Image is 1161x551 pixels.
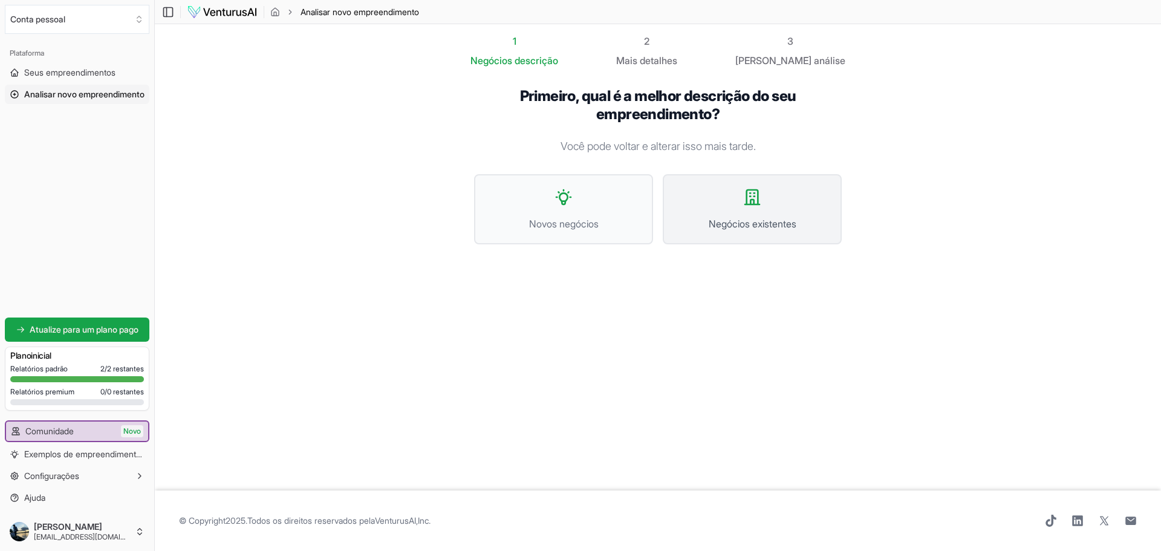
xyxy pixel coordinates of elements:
a: Seus empreendimentos [5,63,149,82]
a: Ajuda [5,488,149,507]
font: restantes [113,364,144,373]
font: Exemplos de empreendimentos [24,449,145,459]
font: 2025. [226,515,247,526]
font: Configurações [24,471,79,481]
font: Atualize para um plano pago [30,324,138,334]
font: 1 [513,35,516,47]
font: Comunidade [25,426,74,436]
font: Mais [616,54,637,67]
font: 0 [100,387,105,396]
font: Relatórios padrão [10,364,68,373]
font: [EMAIL_ADDRESS][DOMAIN_NAME] [34,532,152,541]
font: Todos os direitos reservados pela [247,515,375,526]
font: [PERSON_NAME] [735,54,811,67]
span: Analisar novo empreendimento [301,6,419,18]
font: detalhes [640,54,677,67]
font: Ajuda [24,492,45,503]
font: / [105,364,107,373]
font: 2 [644,35,649,47]
font: inicial [31,350,51,360]
font: 0 [107,387,111,396]
button: Selecione uma organização [5,5,149,34]
button: Negócios existentes [663,174,842,244]
a: Atualize para um plano pago [5,318,149,342]
a: Exemplos de empreendimentos [5,445,149,464]
font: Primeiro, qual é a melhor descrição do seu empreendimento? [520,87,796,123]
font: Analisar novo empreendimento [301,7,419,17]
font: Você pode voltar e alterar isso mais tarde. [561,140,756,152]
font: Conta pessoal [10,14,65,24]
font: 2 [100,364,105,373]
font: Negócios [470,54,512,67]
font: Inc. [418,515,431,526]
button: Novos negócios [474,174,653,244]
font: 2 [107,364,111,373]
button: Configurações [5,466,149,486]
font: 3 [787,35,793,47]
button: [PERSON_NAME][EMAIL_ADDRESS][DOMAIN_NAME] [5,517,149,546]
img: logotipo [187,5,258,19]
font: Novo [123,426,141,435]
a: Analisar novo empreendimento [5,85,149,104]
font: análise [814,54,845,67]
font: [PERSON_NAME] [34,521,102,532]
font: Novos negócios [529,218,599,230]
font: Plano [10,350,31,360]
font: Negócios existentes [709,218,796,230]
a: ComunidadeNovo [6,422,148,441]
font: descrição [515,54,558,67]
font: Relatórios premium [10,387,74,396]
font: Analisar novo empreendimento [24,89,145,99]
nav: migalha de pão [270,6,419,18]
font: restantes [113,387,144,396]
font: Seus empreendimentos [24,67,115,77]
a: VenturusAI, [375,515,418,526]
font: / [105,387,107,396]
font: Plataforma [10,48,44,57]
img: ACg8ocL-pBSijqTBSs8Z8csfPOez2AIRC7cW73licG8cy3ZSuVqU7LCj=s96-c [10,522,29,541]
font: © Copyright [179,515,226,526]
